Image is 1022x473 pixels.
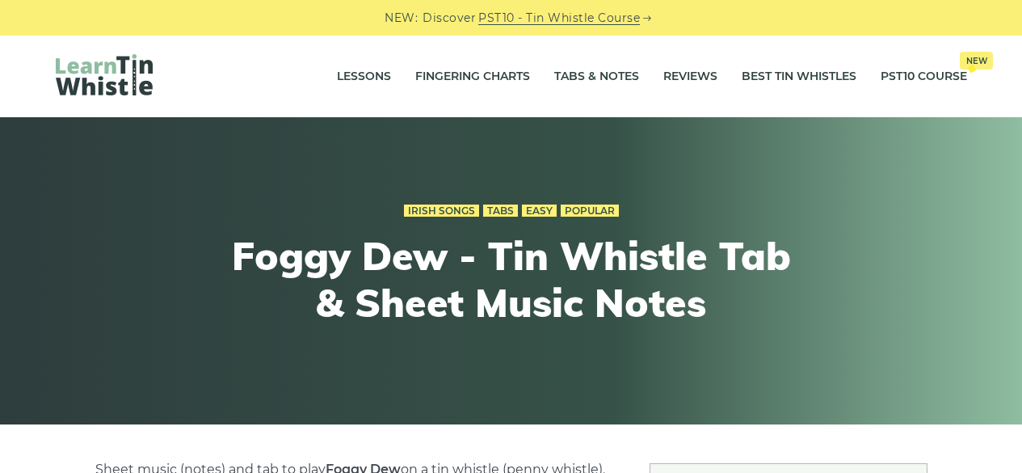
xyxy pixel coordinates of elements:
a: Fingering Charts [415,57,530,97]
a: Popular [561,205,619,217]
a: Best Tin Whistles [742,57,856,97]
img: LearnTinWhistle.com [56,54,153,95]
h1: Foggy Dew - Tin Whistle Tab & Sheet Music Notes [214,233,809,326]
a: Tabs & Notes [554,57,639,97]
a: Reviews [663,57,717,97]
a: Lessons [337,57,391,97]
a: PST10 CourseNew [881,57,967,97]
span: New [960,52,993,70]
a: Irish Songs [404,205,479,217]
a: Easy [522,205,557,217]
a: Tabs [483,205,518,217]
